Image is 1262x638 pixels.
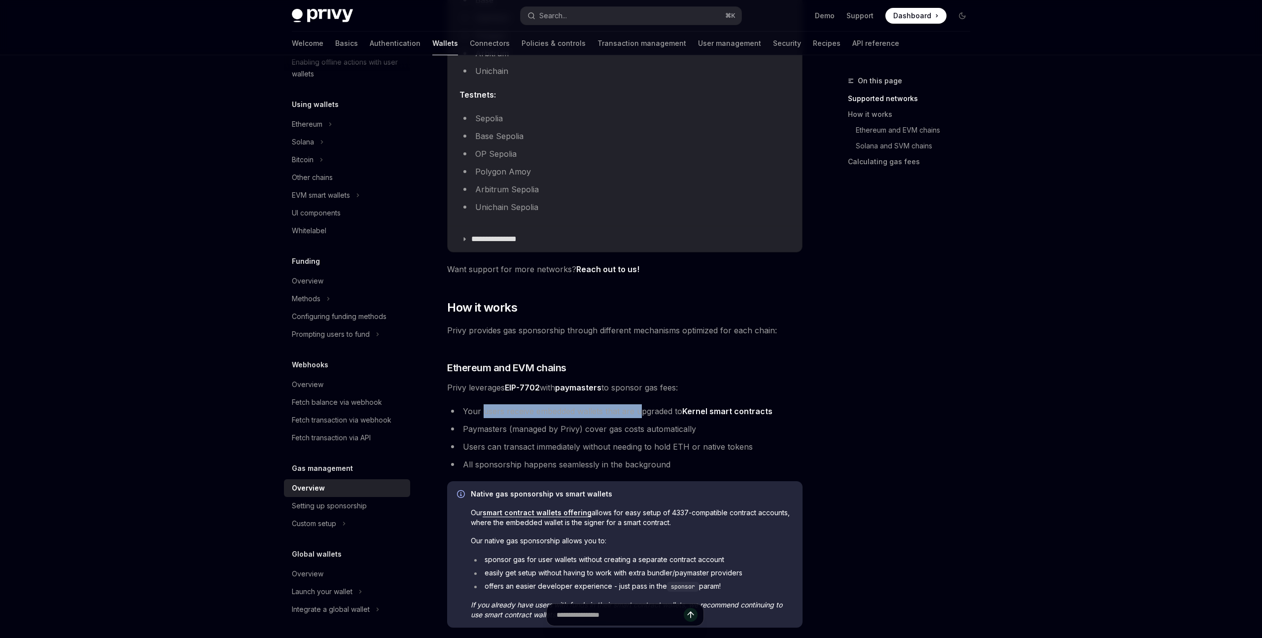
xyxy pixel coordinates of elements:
li: Sepolia [459,111,790,125]
strong: Native gas sponsorship vs smart wallets [471,490,612,498]
div: Fetch transaction via API [292,432,371,444]
a: Fetch balance via webhook [284,393,410,411]
span: How it works [447,300,517,316]
div: Fetch transaction via webhook [292,414,391,426]
h5: Global wallets [292,548,342,560]
a: API reference [852,32,899,55]
li: Your users receive embedded wallets that are upgraded to [447,404,803,418]
a: Solana and SVM chains [856,138,978,154]
div: Integrate a global wallet [292,603,370,615]
a: Support [846,11,874,21]
a: smart contract wallets offering [483,508,592,517]
span: Dashboard [893,11,931,21]
a: Welcome [292,32,323,55]
a: Calculating gas fees [848,154,978,170]
a: Connectors [470,32,510,55]
div: Solana [292,136,314,148]
li: Unichain Sepolia [459,200,790,214]
button: Toggle dark mode [954,8,970,24]
button: Search...⌘K [521,7,741,25]
svg: Info [457,490,467,500]
a: User management [698,32,761,55]
div: Prompting users to fund [292,328,370,340]
span: Privy provides gas sponsorship through different mechanisms optimized for each chain: [447,323,803,337]
a: Overview [284,565,410,583]
span: On this page [858,75,902,87]
a: Policies & controls [522,32,586,55]
h5: Gas management [292,462,353,474]
div: Overview [292,275,323,287]
li: offers an easier developer experience - just pass in the param! [471,581,793,592]
span: Ethereum and EVM chains [447,361,566,375]
div: Other chains [292,172,333,183]
a: UI components [284,204,410,222]
div: Search... [539,10,567,22]
li: Arbitrum Sepolia [459,182,790,196]
a: Whitelabel [284,222,410,240]
a: Other chains [284,169,410,186]
a: Fetch transaction via webhook [284,411,410,429]
em: If you already have users with funds in their smart contract wallets, we recommend continuing to ... [471,601,782,619]
div: UI components [292,207,341,219]
a: Overview [284,272,410,290]
a: Ethereum and EVM chains [856,122,978,138]
strong: Testnets: [459,90,496,100]
a: Dashboard [885,8,946,24]
a: Configuring funding methods [284,308,410,325]
a: Wallets [432,32,458,55]
span: Want support for more networks? [447,262,803,276]
a: How it works [848,106,978,122]
div: Methods [292,293,320,305]
div: Fetch balance via webhook [292,396,382,408]
h5: Webhooks [292,359,328,371]
code: sponsor [667,582,699,592]
li: sponsor gas for user wallets without creating a separate contract account [471,555,793,565]
li: Users can transact immediately without needing to hold ETH or native tokens [447,440,803,454]
a: Transaction management [597,32,686,55]
li: OP Sepolia [459,147,790,161]
div: Overview [292,482,325,494]
div: Setting up sponsorship [292,500,367,512]
h5: Funding [292,255,320,267]
a: Overview [284,479,410,497]
img: dark logo [292,9,353,23]
span: Privy leverages with to sponsor gas fees: [447,381,803,394]
div: Overview [292,568,323,580]
div: Overview [292,379,323,390]
li: Paymasters (managed by Privy) cover gas costs automatically [447,422,803,436]
a: Setting up sponsorship [284,497,410,515]
li: Base Sepolia [459,129,790,143]
li: Polygon Amoy [459,165,790,178]
a: Security [773,32,801,55]
div: Whitelabel [292,225,326,237]
div: Bitcoin [292,154,314,166]
a: EIP-7702 [505,383,540,393]
a: Basics [335,32,358,55]
a: Overview [284,376,410,393]
a: Kernel smart contracts [682,406,772,417]
strong: paymasters [555,383,601,392]
a: Fetch transaction via API [284,429,410,447]
span: ⌘ K [725,12,736,20]
span: Our allows for easy setup of 4337-compatible contract accounts, where the embedded wallet is the ... [471,508,793,528]
span: Our native gas sponsorship allows you to: [471,536,793,546]
a: Supported networks [848,91,978,106]
a: Demo [815,11,835,21]
div: Configuring funding methods [292,311,386,322]
div: Ethereum [292,118,322,130]
div: Custom setup [292,518,336,530]
li: Unichain [459,64,790,78]
button: Send message [684,608,698,622]
li: easily get setup without having to work with extra bundler/paymaster providers [471,568,793,578]
a: Reach out to us! [576,264,639,275]
div: EVM smart wallets [292,189,350,201]
li: All sponsorship happens seamlessly in the background [447,458,803,471]
div: Launch your wallet [292,586,352,598]
a: Recipes [813,32,841,55]
h5: Using wallets [292,99,339,110]
a: Authentication [370,32,421,55]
